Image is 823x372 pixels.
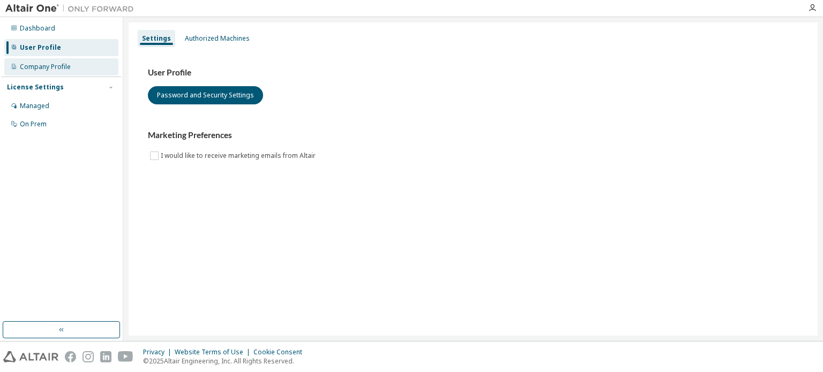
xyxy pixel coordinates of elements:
[253,348,309,356] div: Cookie Consent
[143,348,175,356] div: Privacy
[65,351,76,362] img: facebook.svg
[142,34,171,43] div: Settings
[83,351,94,362] img: instagram.svg
[118,351,133,362] img: youtube.svg
[20,63,71,71] div: Company Profile
[7,83,64,92] div: License Settings
[148,67,798,78] h3: User Profile
[100,351,111,362] img: linkedin.svg
[20,43,61,52] div: User Profile
[20,24,55,33] div: Dashboard
[161,149,318,162] label: I would like to receive marketing emails from Altair
[148,130,798,141] h3: Marketing Preferences
[175,348,253,356] div: Website Terms of Use
[5,3,139,14] img: Altair One
[143,356,309,366] p: © 2025 Altair Engineering, Inc. All Rights Reserved.
[20,102,49,110] div: Managed
[148,86,263,104] button: Password and Security Settings
[185,34,250,43] div: Authorized Machines
[20,120,47,128] div: On Prem
[3,351,58,362] img: altair_logo.svg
